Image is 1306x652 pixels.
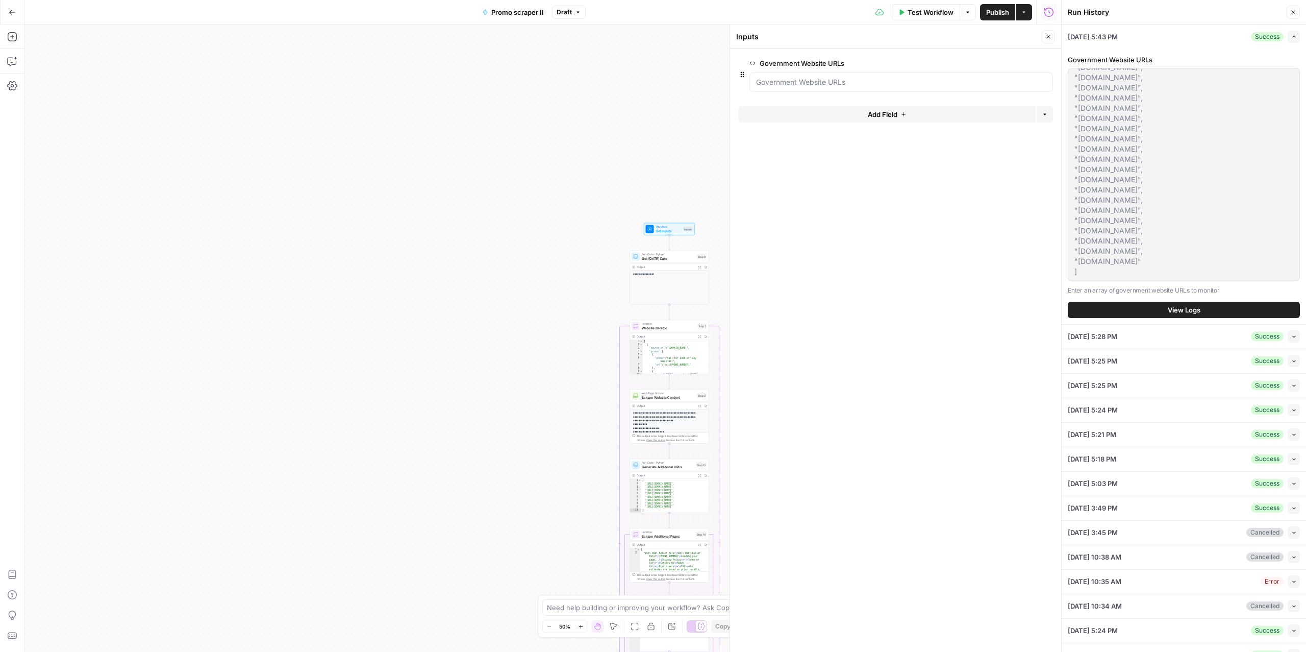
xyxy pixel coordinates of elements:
[552,6,586,19] button: Draft
[630,367,643,370] div: 8
[1251,356,1284,366] div: Success
[1251,405,1284,415] div: Success
[1068,478,1118,489] span: [DATE] 5:03 PM
[637,265,695,269] div: Output
[630,340,643,344] div: 1
[642,325,695,330] span: Website Iterator
[736,32,1039,42] div: Inputs
[630,320,709,374] div: IterationWebsite IteratorStep 1Output[ { "source_url":"[DOMAIN_NAME]", "promos":[ { "promo":"Call...
[1068,380,1117,391] span: [DATE] 5:25 PM
[559,622,570,631] span: 50%
[697,324,707,328] div: Step 1
[683,227,693,231] div: Inputs
[738,106,1036,123] button: Add Field
[642,252,695,256] span: Run Code · Python
[630,223,709,235] div: WorkflowSet InputsInputs
[1068,285,1300,296] p: Enter an array of government website URLs to monitor
[711,620,735,633] button: Copy
[642,322,695,326] span: Iteration
[646,577,666,581] span: Copy the output
[696,463,707,467] div: Step 13
[637,473,695,477] div: Output
[637,404,695,408] div: Output
[892,4,960,20] button: Test Workflow
[749,58,995,68] label: Government Website URLs
[1068,302,1300,318] button: View Logs
[669,444,670,458] g: Edge from step_2 to step_13
[1251,503,1284,513] div: Success
[697,254,707,259] div: Step 9
[980,4,1015,20] button: Publish
[697,393,707,398] div: Step 2
[669,305,670,320] g: Edge from step_9 to step_1
[637,573,707,581] div: This output is too large & has been abbreviated for review. to view the full content.
[715,622,731,631] span: Copy
[1251,32,1284,41] div: Success
[640,343,643,347] span: Toggle code folding, rows 2 through 14
[630,502,641,505] div: 8
[630,495,641,499] div: 6
[630,459,709,513] div: Run Code · PythonGenerate Additional URLsStep 13Output[ "[URL][DOMAIN_NAME]", "[URL][DOMAIN_NAME]...
[669,374,670,389] g: Edge from step_1 to step_2
[1251,454,1284,464] div: Success
[1251,479,1284,488] div: Success
[630,489,641,492] div: 4
[630,347,643,350] div: 3
[642,534,694,539] span: Scrape Additional Pages
[642,395,695,400] span: Scrape Website Content
[491,7,544,17] span: Promo scraper II
[637,548,640,552] span: Toggle code folding, rows 1 through 3
[1251,626,1284,635] div: Success
[557,8,572,17] span: Draft
[1251,381,1284,390] div: Success
[630,509,641,512] div: 10
[1246,552,1284,562] div: Cancelled
[630,548,640,552] div: 1
[908,7,953,17] span: Test Workflow
[630,353,643,357] div: 5
[630,486,641,489] div: 3
[642,464,694,469] span: Generate Additional URLs
[1068,405,1118,415] span: [DATE] 5:24 PM
[640,340,643,344] span: Toggle code folding, rows 1 through 409
[669,583,670,597] g: Edge from step_14 to step_15
[630,492,641,496] div: 5
[637,543,695,547] div: Output
[669,513,670,528] g: Edge from step_13 to step_14
[630,350,643,353] div: 4
[630,356,643,363] div: 6
[756,77,1046,87] input: Government Website URLs
[1068,625,1118,636] span: [DATE] 5:24 PM
[640,353,643,357] span: Toggle code folding, rows 5 through 8
[630,343,643,347] div: 2
[640,350,643,353] span: Toggle code folding, rows 4 through 13
[656,225,682,229] span: Workflow
[1068,331,1117,342] span: [DATE] 5:28 PM
[868,109,897,119] span: Add Field
[986,7,1009,17] span: Publish
[637,334,695,339] div: Output
[1068,552,1121,562] span: [DATE] 10:38 AM
[638,479,641,482] span: Toggle code folding, rows 1 through 10
[630,370,643,373] div: 9
[476,4,550,20] button: Promo scraper II
[1251,430,1284,439] div: Success
[630,373,643,383] div: 10
[1068,527,1118,538] span: [DATE] 3:45 PM
[1261,577,1284,586] div: Error
[630,482,641,486] div: 2
[630,499,641,502] div: 7
[1246,601,1284,611] div: Cancelled
[630,528,709,583] div: IterationScrape Additional PagesStep 14Output[ "Will Debt Relief Help?\nWill Debt Relief Help?\n[...
[656,228,682,233] span: Set Inputs
[630,363,643,367] div: 7
[630,505,641,509] div: 9
[640,370,643,373] span: Toggle code folding, rows 9 through 12
[1068,576,1121,587] span: [DATE] 10:35 AM
[696,532,707,537] div: Step 14
[1251,332,1284,341] div: Success
[646,439,666,442] span: Copy the output
[1168,305,1200,315] span: View Logs
[1246,528,1284,537] div: Cancelled
[642,461,694,465] span: Run Code · Python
